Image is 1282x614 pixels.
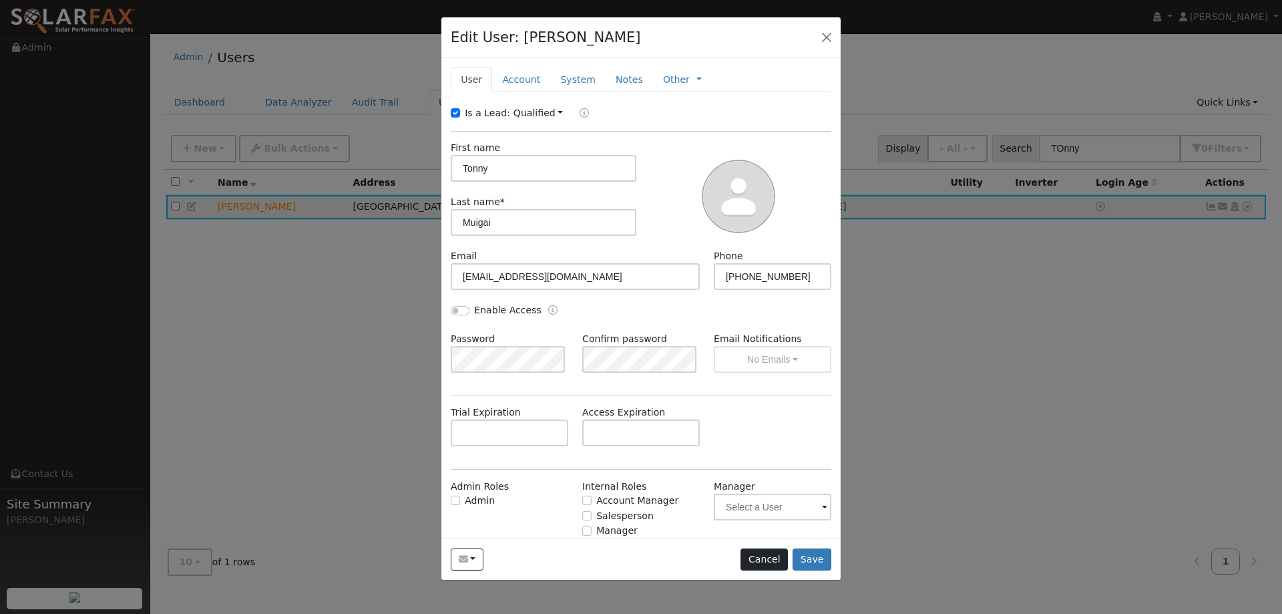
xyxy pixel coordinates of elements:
[465,494,495,508] label: Admin
[596,494,678,508] label: Account Manager
[513,108,564,118] a: Qualified
[451,332,495,346] label: Password
[465,106,510,120] label: Is a Lead:
[596,509,654,523] label: Salesperson
[451,27,641,48] h4: Edit User: [PERSON_NAME]
[582,511,592,520] input: Salesperson
[606,67,653,92] a: Notes
[793,549,831,571] button: Save
[570,106,589,122] a: Lead
[474,303,542,317] label: Enable Access
[451,141,500,155] label: First name
[500,196,505,207] span: Required
[451,67,492,92] a: User
[714,480,755,494] label: Manager
[582,480,646,494] label: Internal Roles
[740,549,788,571] button: Cancel
[714,332,831,346] label: Email Notifications
[582,496,592,505] input: Account Manager
[548,303,558,319] a: Enable Access
[582,526,592,536] input: Manager
[714,494,831,520] input: Select a User
[714,249,743,263] label: Phone
[663,73,690,87] a: Other
[451,108,460,118] input: Is a Lead:
[492,67,550,92] a: Account
[451,549,483,571] button: Tonnyngugi12@gmail.com
[582,406,665,420] label: Access Expiration
[451,496,460,505] input: Admin
[596,524,638,538] label: Manager
[451,249,477,263] label: Email
[451,480,509,494] label: Admin Roles
[582,332,667,346] label: Confirm password
[451,195,505,209] label: Last name
[550,67,606,92] a: System
[451,406,521,420] label: Trial Expiration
